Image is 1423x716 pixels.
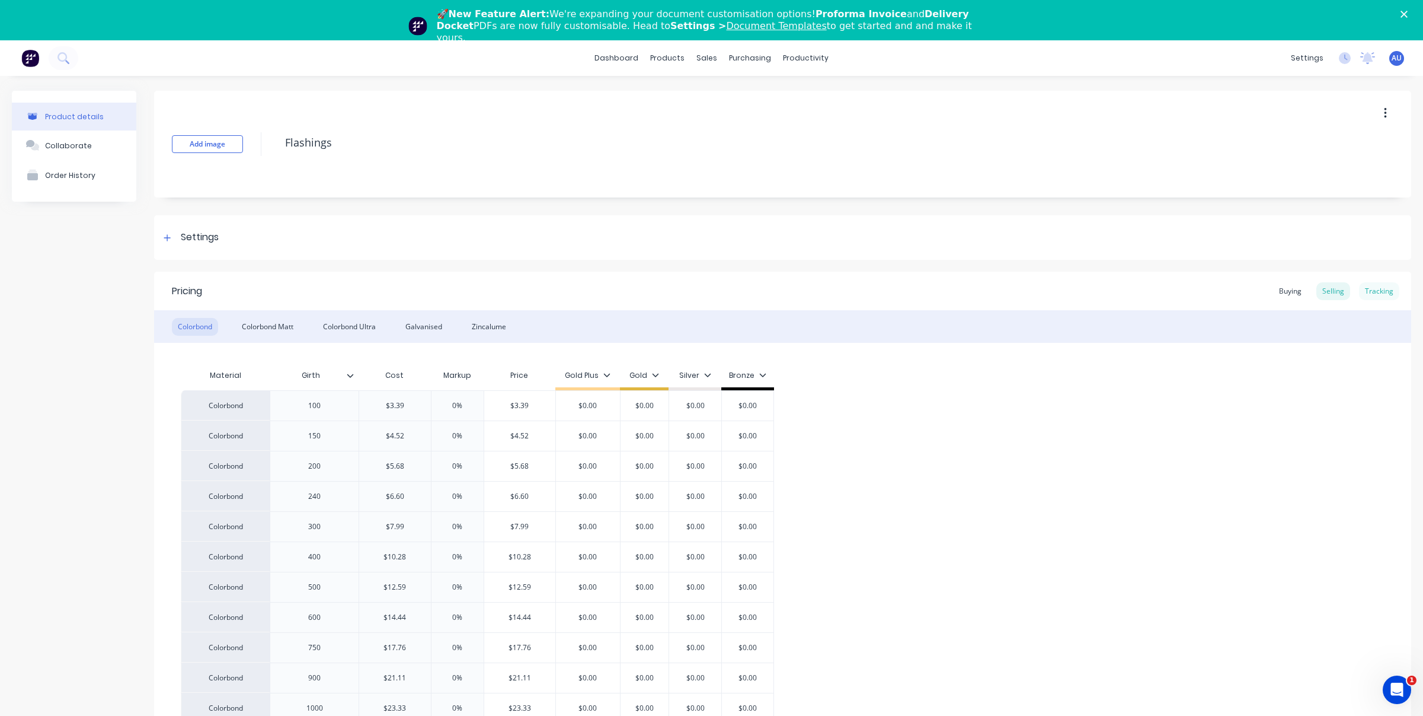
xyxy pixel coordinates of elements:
div: $0.00 [718,542,778,572]
div: products [644,49,690,67]
div: Markup [431,364,484,387]
button: Add image [172,135,243,153]
div: 0% [428,391,487,421]
div: $0.00 [615,421,674,451]
div: Collaborate [45,141,92,150]
div: 750 [285,640,344,655]
div: $0.00 [718,421,778,451]
span: AU [1392,53,1402,63]
div: Product details [45,112,104,121]
div: $0.00 [666,663,725,693]
div: 240 [285,489,344,504]
div: $17.76 [359,633,431,663]
div: $0.00 [718,451,778,481]
div: $6.60 [359,482,431,511]
div: $0.00 [718,482,778,511]
div: Galvanised [399,318,448,336]
div: Colorbond Ultra [317,318,382,336]
div: Gold [629,370,659,381]
b: Proforma Invoice [816,8,907,20]
div: $0.00 [666,572,725,602]
div: $0.00 [556,421,620,451]
div: 0% [428,542,487,572]
div: Cost [359,364,431,387]
div: $0.00 [666,482,725,511]
div: Colorbond900$21.110%$21.11$0.00$0.00$0.00$0.00 [181,663,774,693]
div: Colorbond [181,390,270,421]
b: Settings > [670,20,827,31]
div: 500 [285,580,344,595]
div: $0.00 [666,512,725,542]
div: $0.00 [718,633,778,663]
div: 🚀 We're expanding your document customisation options! and PDFs are now fully customisable. Head ... [437,8,996,44]
div: $0.00 [718,603,778,632]
div: Colorbond [181,632,270,663]
div: $21.11 [359,663,431,693]
div: Colorbond Matt [236,318,299,336]
span: 1 [1407,676,1416,685]
div: $0.00 [556,542,620,572]
div: Girth [270,361,351,390]
div: $7.99 [359,512,431,542]
div: 0% [428,451,487,481]
div: Colorbond500$12.590%$12.59$0.00$0.00$0.00$0.00 [181,572,774,602]
div: 600 [285,610,344,625]
div: Order History [45,171,95,180]
div: Bronze [729,370,766,381]
div: 1000 [285,701,344,716]
img: Profile image for Team [408,17,427,36]
div: $7.99 [484,512,556,542]
div: Gold Plus [565,370,610,381]
div: $0.00 [556,633,620,663]
div: $21.11 [484,663,556,693]
div: $0.00 [556,512,620,542]
div: productivity [777,49,834,67]
div: Girth [270,364,359,387]
div: Colorbond [181,663,270,693]
div: Tracking [1359,282,1399,300]
div: 900 [285,670,344,686]
div: $0.00 [615,451,674,481]
div: Selling [1316,282,1350,300]
div: Colorbond [181,421,270,451]
div: purchasing [723,49,777,67]
div: sales [690,49,723,67]
div: Colorbond200$5.680%$5.68$0.00$0.00$0.00$0.00 [181,451,774,481]
textarea: Flashings [279,129,1256,157]
div: $3.39 [484,391,556,421]
div: $0.00 [556,391,620,421]
button: Product details [12,103,136,131]
div: $6.60 [484,482,556,511]
div: $0.00 [615,512,674,542]
div: $4.52 [484,421,556,451]
div: Colorbond [172,318,218,336]
div: 0% [428,572,487,602]
div: 400 [285,549,344,565]
div: $0.00 [666,391,725,421]
div: $0.00 [615,633,674,663]
div: Colorbond600$14.440%$14.44$0.00$0.00$0.00$0.00 [181,602,774,632]
div: $0.00 [556,451,620,481]
div: $0.00 [666,542,725,572]
a: dashboard [589,49,644,67]
div: Colorbond750$17.760%$17.76$0.00$0.00$0.00$0.00 [181,632,774,663]
div: $12.59 [484,572,556,602]
div: Colorbond [181,451,270,481]
div: $0.00 [666,633,725,663]
div: 100 [285,398,344,413]
div: Material [181,364,270,387]
iframe: Intercom live chat [1383,676,1411,704]
div: $0.00 [666,421,725,451]
div: $0.00 [718,512,778,542]
div: Colorbond [181,481,270,511]
div: Settings [181,230,219,245]
div: $0.00 [718,663,778,693]
div: $0.00 [615,603,674,632]
div: 200 [285,459,344,474]
div: $14.44 [359,603,431,632]
div: $0.00 [718,572,778,602]
div: Colorbond [181,511,270,542]
div: $14.44 [484,603,556,632]
div: Silver [679,370,711,381]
